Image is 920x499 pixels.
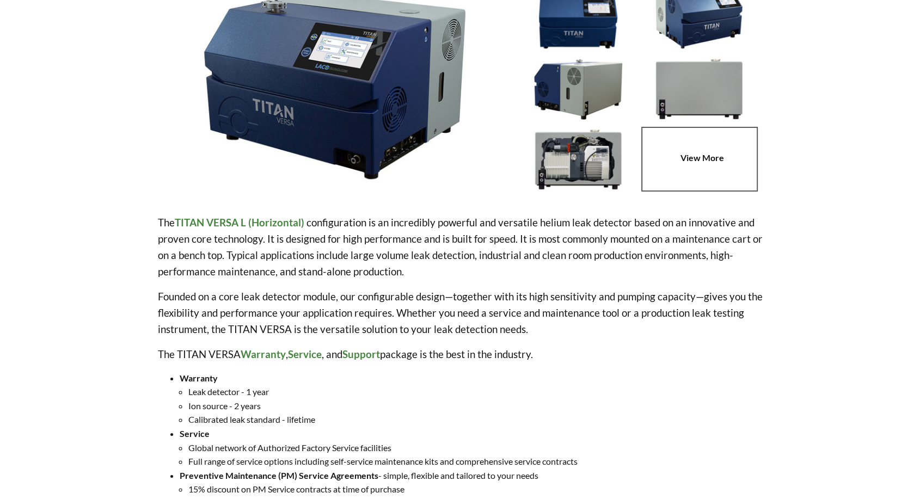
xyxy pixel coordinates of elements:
[158,346,763,362] p: The TITAN VERSA , , and package is the best in the industry.
[188,412,763,427] li: Calibrated leak standard - lifetime
[342,348,380,360] strong: Support
[520,127,636,192] img: TITAN VERSA L - Wet pump cutaway
[288,348,322,360] strong: Service
[241,348,286,360] strong: Warranty
[180,470,378,480] strong: Preventive Maintenance (PM) Service Agreements
[188,399,763,413] li: Ion source - 2 years
[188,454,763,469] li: Full range of service options including self-service maintenance kits and comprehensive service c...
[158,214,763,280] p: The configuration is an incredibly powerful and versatile helium leak detector based on an innova...
[520,57,636,121] img: TITAN VERSA L, rear angled view
[188,482,763,496] li: 15% discount on PM Service contracts at time of purchase
[175,216,304,229] strong: TITAN VERSA L (Horizontal)
[158,288,763,337] p: Founded on a core leak detector module, our configurable design—together with its high sensitivit...
[188,385,763,399] li: Leak detector - 1 year
[188,441,763,455] li: Global network of Authorized Factory Service facilities
[641,57,757,121] img: TITAN VERSA L, rear view
[180,428,210,439] strong: Service
[180,373,218,383] strong: Warranty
